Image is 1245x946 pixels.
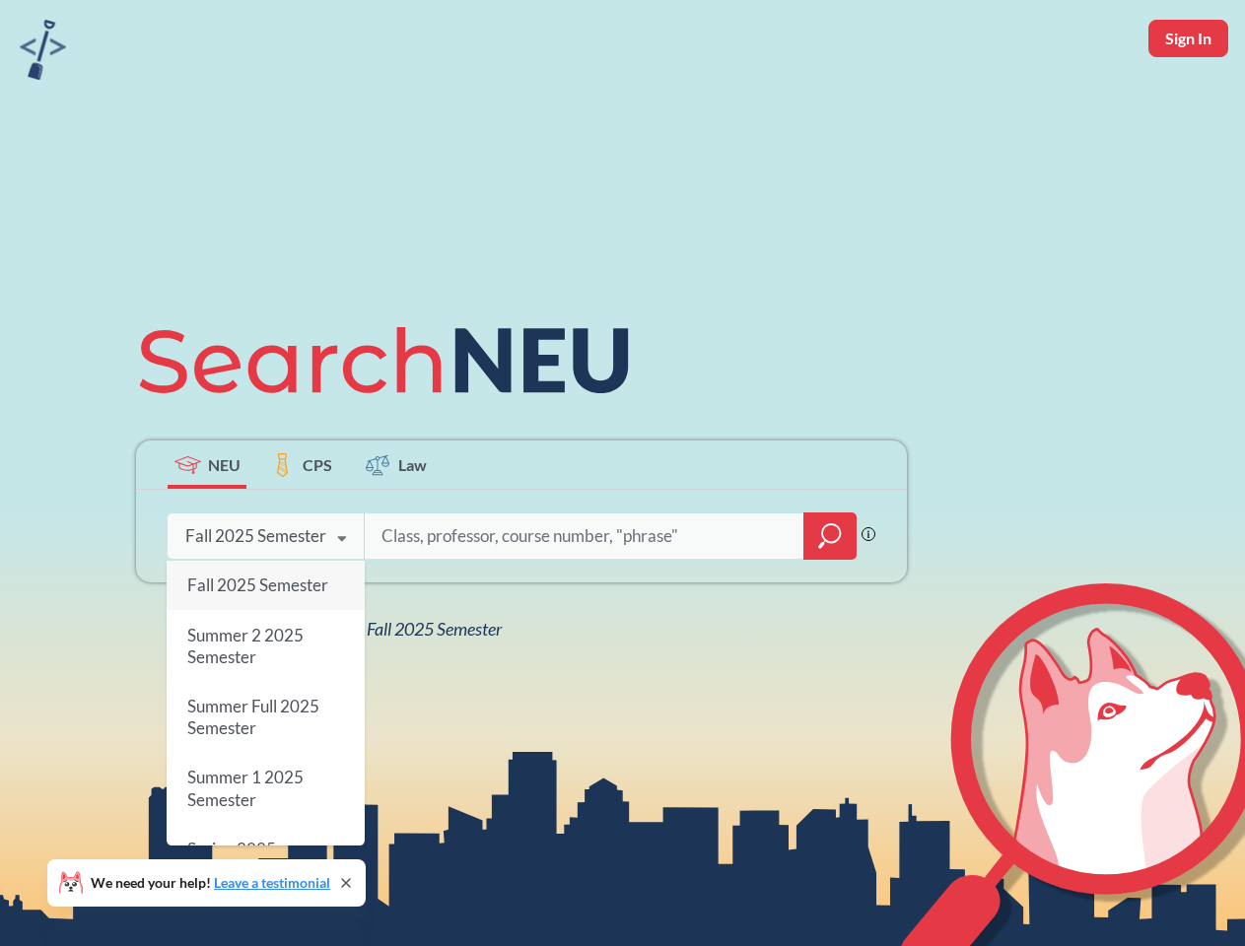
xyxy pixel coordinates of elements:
span: CPS [303,453,332,476]
img: sandbox logo [20,20,66,80]
input: Class, professor, course number, "phrase" [380,515,790,557]
span: Law [398,453,427,476]
a: Leave a testimonial [214,874,330,891]
span: Spring 2025 Semester [187,839,276,881]
svg: magnifying glass [818,522,842,550]
div: Fall 2025 Semester [185,525,326,547]
span: We need your help! [91,876,330,890]
span: Summer Full 2025 Semester [187,696,319,738]
div: magnifying glass [803,512,857,560]
span: Summer 2 2025 Semester [187,625,304,667]
button: Sign In [1148,20,1228,57]
span: Summer 1 2025 Semester [187,768,304,810]
span: NEU [208,453,241,476]
span: NEU Fall 2025 Semester [329,618,502,640]
a: sandbox logo [20,20,66,86]
span: Fall 2025 Semester [187,574,328,595]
